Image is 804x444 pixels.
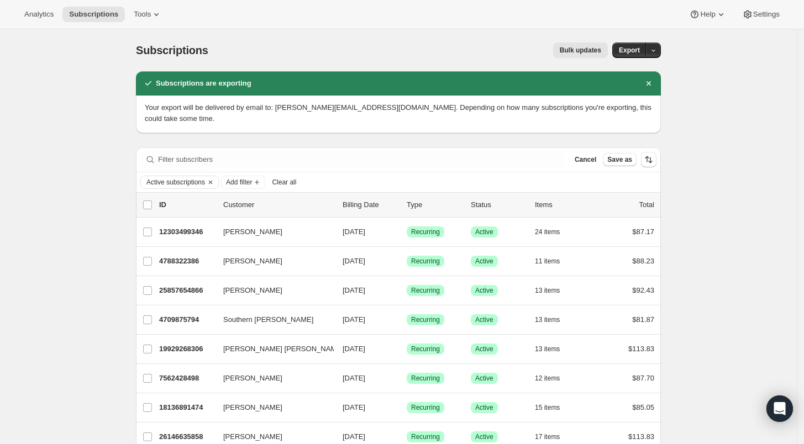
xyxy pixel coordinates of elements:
span: [PERSON_NAME] [223,285,282,296]
span: $113.83 [628,432,654,441]
span: Recurring [411,345,440,353]
span: 11 items [535,257,560,266]
span: Active [475,315,493,324]
button: 11 items [535,253,572,269]
span: Tools [134,10,151,19]
span: $87.70 [632,374,654,382]
button: 13 items [535,283,572,298]
input: Filter subscribers [158,152,564,167]
span: Analytics [24,10,54,19]
span: 15 items [535,403,560,412]
div: 4709875794Southern [PERSON_NAME][DATE]SuccessRecurringSuccessActive13 items$81.87 [159,312,654,327]
p: 19929268306 [159,343,214,355]
button: Analytics [18,7,60,22]
span: Export [619,46,640,55]
div: 12303499346[PERSON_NAME][DATE]SuccessRecurringSuccessActive24 items$87.17 [159,224,654,240]
span: [PERSON_NAME] [223,226,282,237]
button: Active subscriptions [141,176,205,188]
span: [DATE] [343,257,365,265]
p: 12303499346 [159,226,214,237]
p: Billing Date [343,199,398,210]
p: 7562428498 [159,373,214,384]
span: 13 items [535,286,560,295]
span: Active [475,432,493,441]
button: 15 items [535,400,572,415]
span: Settings [753,10,780,19]
span: [PERSON_NAME] [PERSON_NAME] [223,343,343,355]
button: [PERSON_NAME] [217,252,327,270]
button: Tools [127,7,169,22]
p: 4709875794 [159,314,214,325]
span: [PERSON_NAME] [223,431,282,442]
span: Add filter [226,178,252,187]
span: [PERSON_NAME] [223,373,282,384]
span: $88.23 [632,257,654,265]
p: 26146635858 [159,431,214,442]
span: Active [475,374,493,383]
div: 19929268306[PERSON_NAME] [PERSON_NAME][DATE]SuccessRecurringSuccessActive13 items$113.83 [159,341,654,357]
span: Southern [PERSON_NAME] [223,314,313,325]
span: Recurring [411,403,440,412]
span: $87.17 [632,228,654,236]
span: Recurring [411,432,440,441]
span: Active [475,257,493,266]
button: Settings [735,7,786,22]
span: Your export will be delivered by email to: [PERSON_NAME][EMAIL_ADDRESS][DOMAIN_NAME]. Depending o... [145,103,651,123]
p: Status [471,199,526,210]
span: Active [475,228,493,236]
button: Sort the results [641,152,656,167]
span: Bulk updates [560,46,601,55]
div: 7562428498[PERSON_NAME][DATE]SuccessRecurringSuccessActive12 items$87.70 [159,371,654,386]
span: [DATE] [343,286,365,294]
button: [PERSON_NAME] [217,369,327,387]
div: Open Intercom Messenger [766,395,793,422]
span: [DATE] [343,432,365,441]
span: Recurring [411,228,440,236]
span: Active [475,286,493,295]
button: 13 items [535,312,572,327]
span: [DATE] [343,315,365,324]
button: Clear [205,176,216,188]
p: 4788322386 [159,256,214,267]
button: [PERSON_NAME] [PERSON_NAME] [217,340,327,358]
button: [PERSON_NAME] [217,223,327,241]
button: Dismiss notification [641,76,656,91]
span: Clear all [272,178,296,187]
span: [PERSON_NAME] [223,256,282,267]
span: Recurring [411,257,440,266]
span: $81.87 [632,315,654,324]
span: Active [475,345,493,353]
span: [DATE] [343,374,365,382]
button: [PERSON_NAME] [217,282,327,299]
span: Cancel [575,155,596,164]
button: 13 items [535,341,572,357]
button: 24 items [535,224,572,240]
div: Items [535,199,590,210]
span: [PERSON_NAME] [223,402,282,413]
span: Recurring [411,286,440,295]
span: [DATE] [343,345,365,353]
span: Subscriptions [69,10,118,19]
div: 25857654866[PERSON_NAME][DATE]SuccessRecurringSuccessActive13 items$92.43 [159,283,654,298]
button: [PERSON_NAME] [217,399,327,416]
button: Subscriptions [62,7,125,22]
button: Help [682,7,733,22]
button: Save as [603,153,637,166]
h2: Subscriptions are exporting [156,78,251,89]
div: 4788322386[PERSON_NAME][DATE]SuccessRecurringSuccessActive11 items$88.23 [159,253,654,269]
span: $92.43 [632,286,654,294]
button: Cancel [570,153,601,166]
span: 12 items [535,374,560,383]
span: $85.05 [632,403,654,411]
span: Recurring [411,374,440,383]
span: Active [475,403,493,412]
button: Clear all [267,176,301,189]
span: 13 items [535,315,560,324]
span: [DATE] [343,228,365,236]
span: 13 items [535,345,560,353]
div: 18136891474[PERSON_NAME][DATE]SuccessRecurringSuccessActive15 items$85.05 [159,400,654,415]
p: 18136891474 [159,402,214,413]
div: IDCustomerBilling DateTypeStatusItemsTotal [159,199,654,210]
span: [DATE] [343,403,365,411]
p: Customer [223,199,334,210]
